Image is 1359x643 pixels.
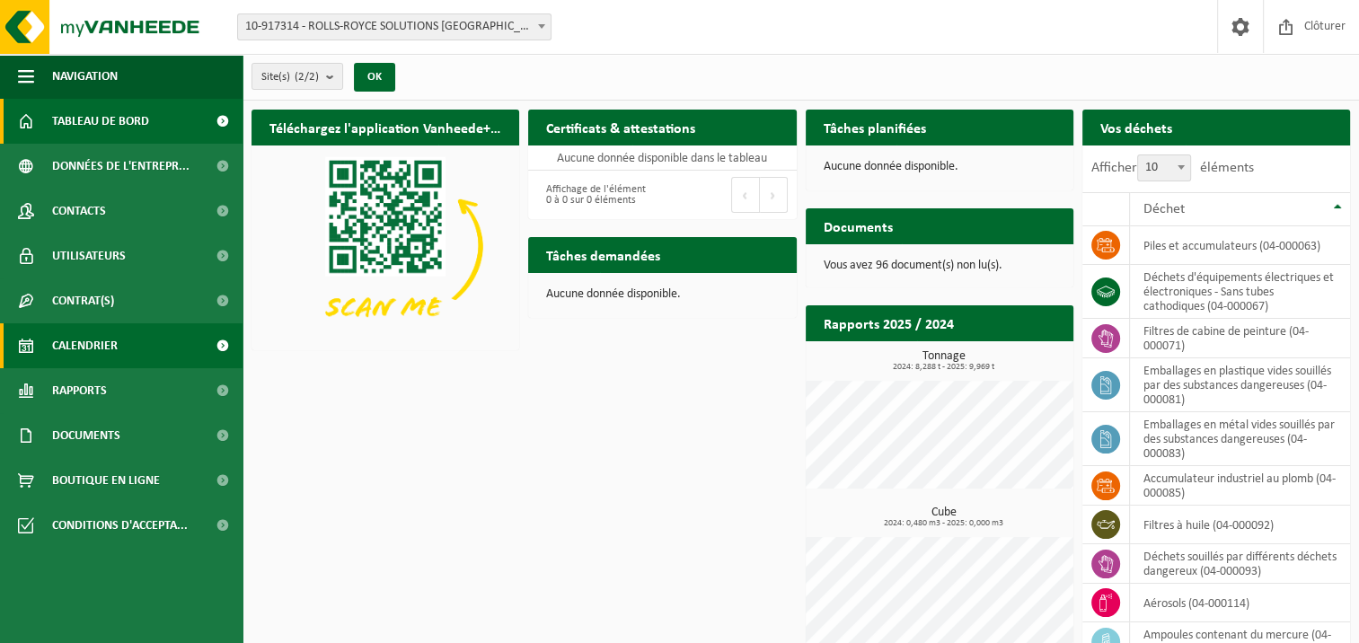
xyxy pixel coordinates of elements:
[52,99,149,144] span: Tableau de bord
[52,54,118,99] span: Navigation
[1130,412,1350,466] td: emballages en métal vides souillés par des substances dangereuses (04-000083)
[52,278,114,323] span: Contrat(s)
[237,13,552,40] span: 10-917314 - ROLLS-ROYCE SOLUTIONS LIÈGE SA - GRÂCE-HOLLOGNE
[52,413,120,458] span: Documents
[295,71,319,83] count: (2/2)
[52,503,188,548] span: Conditions d'accepta...
[528,237,678,272] h2: Tâches demandées
[1143,202,1185,216] span: Déchet
[52,189,106,233] span: Contacts
[1130,544,1350,584] td: déchets souillés par différents déchets dangereux (04-000093)
[1091,161,1254,175] label: Afficher éléments
[760,177,788,213] button: Next
[1130,358,1350,412] td: emballages en plastique vides souillés par des substances dangereuses (04-000081)
[1130,466,1350,506] td: accumulateur industriel au plomb (04-000085)
[731,177,760,213] button: Previous
[1130,265,1350,319] td: déchets d'équipements électriques et électroniques - Sans tubes cathodiques (04-000067)
[528,110,713,145] h2: Certificats & attestations
[1138,155,1190,181] span: 10
[546,288,778,301] p: Aucune donnée disponible.
[52,368,107,413] span: Rapports
[1130,506,1350,544] td: filtres à huile (04-000092)
[537,175,653,215] div: Affichage de l'élément 0 à 0 sur 0 éléments
[815,350,1073,372] h3: Tonnage
[824,260,1055,272] p: Vous avez 96 document(s) non lu(s).
[252,63,343,90] button: Site(s)(2/2)
[1130,584,1350,622] td: aérosols (04-000114)
[52,323,118,368] span: Calendrier
[815,519,1073,528] span: 2024: 0,480 m3 - 2025: 0,000 m3
[824,161,1055,173] p: Aucune donnée disponible.
[261,64,319,91] span: Site(s)
[52,458,160,503] span: Boutique en ligne
[806,305,972,340] h2: Rapports 2025 / 2024
[238,14,551,40] span: 10-917314 - ROLLS-ROYCE SOLUTIONS LIÈGE SA - GRÂCE-HOLLOGNE
[1082,110,1190,145] h2: Vos déchets
[1130,226,1350,265] td: Piles et accumulateurs (04-000063)
[52,233,126,278] span: Utilisateurs
[1130,319,1350,358] td: filtres de cabine de peinture (04-000071)
[815,506,1073,528] h3: Cube
[252,145,519,347] img: Download de VHEPlus App
[917,340,1072,376] a: Consulter les rapports
[806,110,944,145] h2: Tâches planifiées
[354,63,395,92] button: OK
[252,110,519,145] h2: Téléchargez l'application Vanheede+ maintenant!
[1137,154,1191,181] span: 10
[815,363,1073,372] span: 2024: 8,288 t - 2025: 9,969 t
[52,144,190,189] span: Données de l'entrepr...
[806,208,911,243] h2: Documents
[528,145,796,171] td: Aucune donnée disponible dans le tableau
